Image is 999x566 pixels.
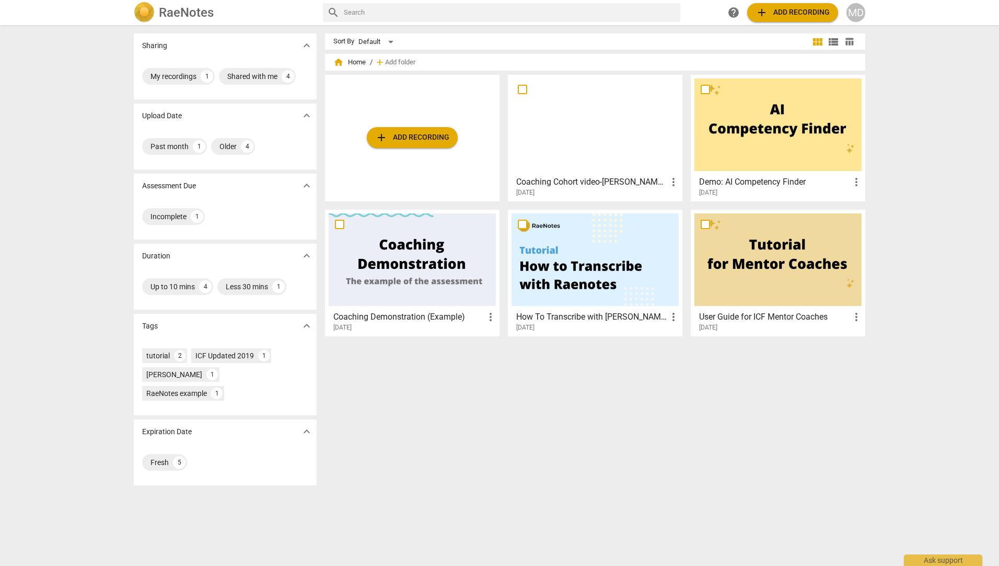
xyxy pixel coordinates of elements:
[142,40,167,51] p: Sharing
[512,78,679,197] a: Coaching Cohort video-[PERSON_NAME] coach[DATE]
[146,350,170,361] div: tutorial
[299,38,315,53] button: Show more
[299,424,315,439] button: Show more
[333,311,484,323] h3: Coaching Demonstration (Example)
[333,38,354,46] div: Sort By
[667,176,680,188] span: more_vert
[344,4,676,21] input: Search
[282,70,294,83] div: 4
[142,251,170,262] p: Duration
[159,5,214,20] h2: RaeNotes
[844,37,854,47] span: table_chart
[199,280,212,293] div: 4
[699,176,850,188] h3: Demo: AI Competency Finder
[826,34,841,50] button: List view
[142,110,182,121] p: Upload Date
[146,388,207,399] div: RaeNotes example
[191,210,203,223] div: 1
[150,281,195,292] div: Up to 10 mins
[195,350,254,361] div: ICF Updated 2019
[150,71,196,82] div: My recordings
[173,456,185,469] div: 5
[300,179,313,192] span: expand_more
[904,554,982,566] div: Ask support
[516,323,535,332] span: [DATE]
[850,176,863,188] span: more_vert
[150,211,187,222] div: Incomplete
[201,70,213,83] div: 1
[484,311,497,323] span: more_vert
[358,33,397,50] div: Default
[211,388,223,399] div: 1
[727,6,740,19] span: help
[142,426,192,437] p: Expiration Date
[300,425,313,438] span: expand_more
[333,57,344,67] span: home
[299,178,315,194] button: Show more
[142,180,196,191] p: Assessment Due
[300,39,313,52] span: expand_more
[333,323,352,332] span: [DATE]
[226,281,268,292] div: Less 30 mins
[516,188,535,197] span: [DATE]
[724,3,743,22] a: Help
[811,36,824,48] span: view_module
[300,109,313,122] span: expand_more
[699,188,717,197] span: [DATE]
[241,140,253,153] div: 4
[142,321,158,332] p: Tags
[300,320,313,332] span: expand_more
[174,350,185,361] div: 2
[370,59,373,66] span: /
[134,2,315,23] a: LogoRaeNotes
[841,34,857,50] button: Table view
[329,213,496,332] a: Coaching Demonstration (Example)[DATE]
[810,34,826,50] button: Tile view
[367,127,458,148] button: Upload
[134,2,155,23] img: Logo
[375,57,385,67] span: add
[756,6,830,19] span: Add recording
[299,318,315,334] button: Show more
[756,6,768,19] span: add
[299,248,315,264] button: Show more
[850,311,863,323] span: more_vert
[512,213,679,332] a: How To Transcribe with [PERSON_NAME][DATE]
[272,280,285,293] div: 1
[375,131,388,144] span: add
[694,78,862,197] a: Demo: AI Competency Finder[DATE]
[333,57,366,67] span: Home
[827,36,840,48] span: view_list
[694,213,862,332] a: User Guide for ICF Mentor Coaches[DATE]
[516,311,667,323] h3: How To Transcribe with RaeNotes
[699,323,717,332] span: [DATE]
[193,140,205,153] div: 1
[846,3,865,22] button: MD
[206,369,218,380] div: 1
[699,311,850,323] h3: User Guide for ICF Mentor Coaches
[385,59,415,66] span: Add folder
[375,131,449,144] span: Add recording
[299,108,315,123] button: Show more
[258,350,270,361] div: 1
[516,176,667,188] h3: Coaching Cohort video-Michelle coach
[667,311,680,323] span: more_vert
[747,3,838,22] button: Upload
[150,141,189,152] div: Past month
[150,457,169,468] div: Fresh
[219,141,237,152] div: Older
[300,250,313,262] span: expand_more
[327,6,340,19] span: search
[146,369,202,380] div: [PERSON_NAME]
[227,71,277,82] div: Shared with me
